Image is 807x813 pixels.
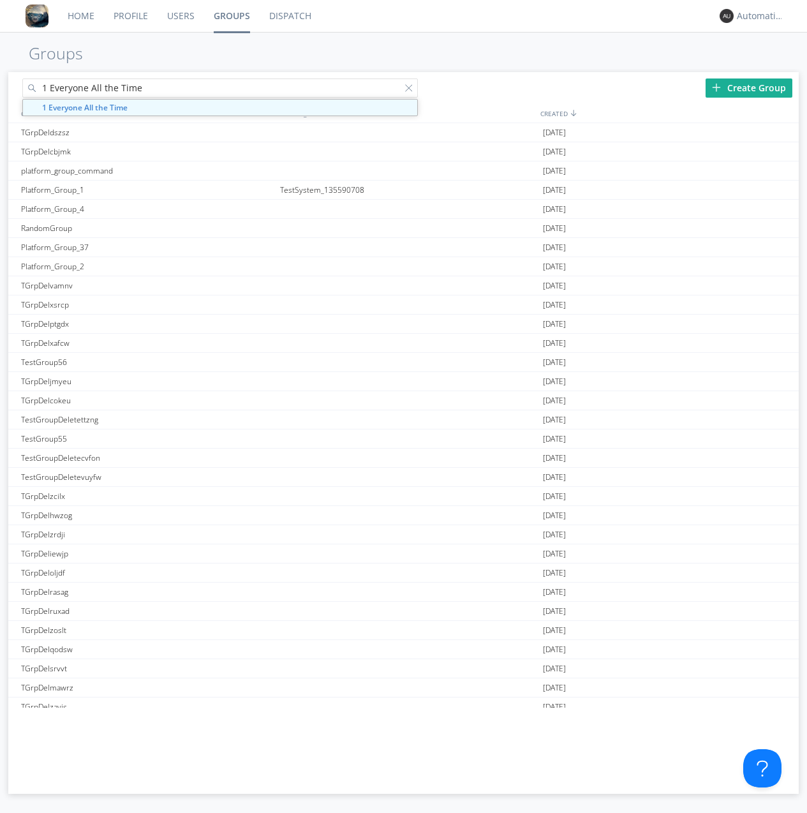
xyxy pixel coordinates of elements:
a: TGrpDeloljdf[DATE] [8,563,799,583]
div: Automation+0004 [737,10,785,22]
a: TestGroupDeletecvfon[DATE] [8,449,799,468]
a: TGrpDelzrdji[DATE] [8,525,799,544]
div: TGrpDelcokeu [18,391,277,410]
a: TGrpDelzcilx[DATE] [8,487,799,506]
div: TGrpDelcbjmk [18,142,277,161]
div: CREATED [537,104,799,123]
div: TGrpDelzcilx [18,487,277,505]
div: TGrpDelqodsw [18,640,277,659]
a: TGrpDelcokeu[DATE] [8,391,799,410]
img: 8ff700cf5bab4eb8a436322861af2272 [26,4,48,27]
a: TGrpDeldszsz[DATE] [8,123,799,142]
span: [DATE] [543,449,566,468]
span: [DATE] [543,200,566,219]
a: Platform_Group_1TestSystem_135590708[DATE] [8,181,799,200]
a: TGrpDelptgdx[DATE] [8,315,799,334]
div: TGrpDelrasag [18,583,277,601]
strong: 1 Everyone All the Time [42,102,128,113]
a: platform_group_command[DATE] [8,161,799,181]
a: TGrpDelsrvvt[DATE] [8,659,799,678]
a: TestGroupDeletettzng[DATE] [8,410,799,429]
span: [DATE] [543,123,566,142]
div: TGrpDelhwzog [18,506,277,525]
span: [DATE] [543,391,566,410]
span: [DATE] [543,429,566,449]
div: TGrpDelxsrcp [18,295,277,314]
input: Search groups [22,78,418,98]
span: [DATE] [543,506,566,525]
a: TGrpDelqodsw[DATE] [8,640,799,659]
span: [DATE] [543,353,566,372]
div: TGrpDelzoslt [18,621,277,639]
span: [DATE] [543,602,566,621]
iframe: Toggle Customer Support [743,749,781,787]
a: TGrpDelrasag[DATE] [8,583,799,602]
span: [DATE] [543,257,566,276]
a: TGrpDelxafcw[DATE] [8,334,799,353]
div: TestGroupDeletevuyfw [18,468,277,486]
a: TGrpDelxsrcp[DATE] [8,295,799,315]
img: 373638.png [720,9,734,23]
span: [DATE] [543,295,566,315]
a: TestGroup56[DATE] [8,353,799,372]
a: TGrpDelzayis[DATE] [8,697,799,717]
a: TGrpDeliewjp[DATE] [8,544,799,563]
div: Platform_Group_2 [18,257,277,276]
div: TestGroupDeletettzng [18,410,277,429]
a: TestGroupDeletevuyfw[DATE] [8,468,799,487]
span: [DATE] [543,276,566,295]
div: Create Group [706,78,792,98]
div: TGrpDelruxad [18,602,277,620]
span: [DATE] [543,659,566,678]
span: [DATE] [543,372,566,391]
div: RandomGroup [18,219,277,237]
div: TGrpDelzrdji [18,525,277,544]
span: [DATE] [543,315,566,334]
div: platform_group_command [18,161,277,180]
div: Platform_Group_37 [18,238,277,257]
a: Platform_Group_2[DATE] [8,257,799,276]
img: plus.svg [712,83,721,92]
div: TGrpDelzayis [18,697,277,716]
a: TGrpDelcbjmk[DATE] [8,142,799,161]
a: TGrpDelruxad[DATE] [8,602,799,621]
span: [DATE] [543,142,566,161]
div: Platform_Group_1 [18,181,277,199]
div: TestGroup55 [18,429,277,448]
a: Platform_Group_4[DATE] [8,200,799,219]
a: TGrpDelzoslt[DATE] [8,621,799,640]
a: TGrpDelvamnv[DATE] [8,276,799,295]
div: TGrpDeliewjp [18,544,277,563]
div: TGrpDelmawrz [18,678,277,697]
div: TestGroup56 [18,353,277,371]
span: [DATE] [543,563,566,583]
span: [DATE] [543,487,566,506]
span: [DATE] [543,468,566,487]
div: TestGroupDeletecvfon [18,449,277,467]
span: [DATE] [543,238,566,257]
div: TGrpDelptgdx [18,315,277,333]
a: TGrpDeljmyeu[DATE] [8,372,799,391]
div: TGrpDeldszsz [18,123,277,142]
span: [DATE] [543,334,566,353]
div: GROUPS [18,104,274,123]
span: [DATE] [543,697,566,717]
div: TGrpDeloljdf [18,563,277,582]
a: RandomGroup[DATE] [8,219,799,238]
div: TGrpDelsrvvt [18,659,277,678]
a: TestGroup55[DATE] [8,429,799,449]
div: Platform_Group_4 [18,200,277,218]
span: [DATE] [543,219,566,238]
span: [DATE] [543,181,566,200]
span: [DATE] [543,640,566,659]
span: [DATE] [543,621,566,640]
span: [DATE] [543,525,566,544]
a: TGrpDelhwzog[DATE] [8,506,799,525]
div: TGrpDelxafcw [18,334,277,352]
a: Platform_Group_37[DATE] [8,238,799,257]
span: [DATE] [543,544,566,563]
div: TestSystem_135590708 [277,181,540,199]
a: TGrpDelmawrz[DATE] [8,678,799,697]
div: TGrpDelvamnv [18,276,277,295]
span: [DATE] [543,583,566,602]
